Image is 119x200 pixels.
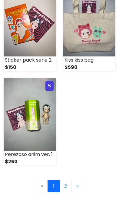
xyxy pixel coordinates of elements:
div: $250 [4,158,56,165]
span: » [76,183,78,190]
a: Next [71,180,83,192]
div: Sticker pack serie 2 [4,56,56,64]
a: 2 [59,180,71,192]
div: $150 [4,64,56,71]
a: % Perezoso anim ver. 1 $250 [4,78,56,165]
div: $590 [63,64,116,71]
div: % [45,81,54,91]
div: Perezoso anim ver. 1 [4,151,56,158]
a: 1 [48,180,60,192]
div: Kiss kiss bag [63,56,116,64]
nav: Page navigation [4,180,115,192]
img: small_1738868817074.jpeg [4,78,56,151]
